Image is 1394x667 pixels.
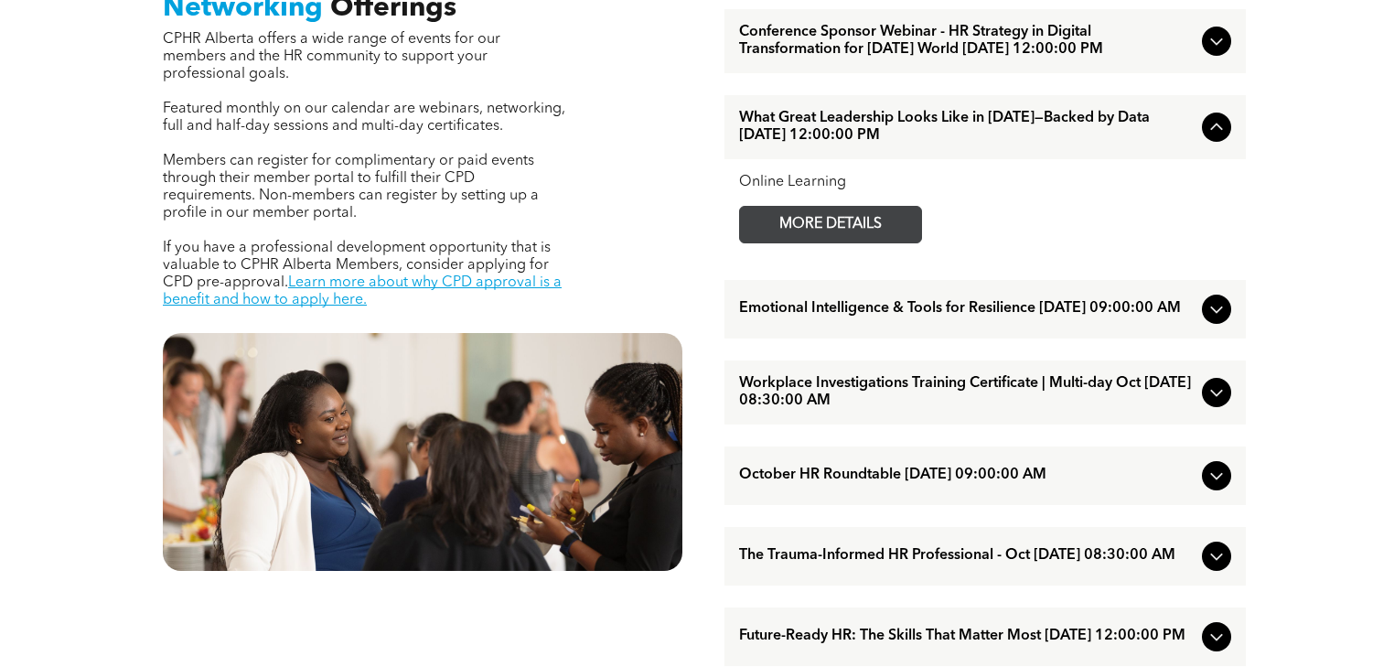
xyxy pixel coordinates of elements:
span: MORE DETAILS [758,207,903,242]
span: Members can register for complimentary or paid events through their member portal to fulfill thei... [163,154,539,221]
span: CPHR Alberta offers a wide range of events for our members and the HR community to support your p... [163,32,500,81]
a: MORE DETAILS [739,206,922,243]
span: Future-Ready HR: The Skills That Matter Most [DATE] 12:00:00 PM [739,628,1195,645]
span: Featured monthly on our calendar are webinars, networking, full and half-day sessions and multi-d... [163,102,565,134]
span: If you have a professional development opportunity that is valuable to CPHR Alberta Members, cons... [163,241,551,290]
span: What Great Leadership Looks Like in [DATE]—Backed by Data [DATE] 12:00:00 PM [739,110,1195,145]
span: Workplace Investigations Training Certificate | Multi-day Oct [DATE] 08:30:00 AM [739,375,1195,410]
a: Learn more about why CPD approval is a benefit and how to apply here. [163,275,562,307]
span: October HR Roundtable [DATE] 09:00:00 AM [739,467,1195,484]
span: Conference Sponsor Webinar - HR Strategy in Digital Transformation for [DATE] World [DATE] 12:00:... [739,24,1195,59]
span: Emotional Intelligence & Tools for Resilience [DATE] 09:00:00 AM [739,300,1195,317]
span: The Trauma-Informed HR Professional - Oct [DATE] 08:30:00 AM [739,547,1195,565]
div: Online Learning [739,174,1231,191]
